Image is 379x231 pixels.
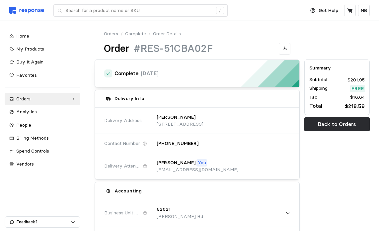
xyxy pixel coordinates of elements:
[157,114,195,121] p: [PERSON_NAME]
[65,5,212,17] input: Search for a product name or SKU
[5,43,80,55] a: My Products
[16,46,44,52] span: My Products
[16,148,49,154] span: Spend Controls
[157,121,203,128] p: [STREET_ADDRESS]
[5,217,80,227] button: Feedback?
[114,70,138,77] h4: Complete
[5,93,80,105] a: Orders
[5,119,80,131] a: People
[104,209,140,217] span: Business Unit Code
[309,85,328,92] p: Shipping
[5,30,80,42] a: Home
[361,7,367,14] p: NB
[5,106,80,118] a: Analytics
[5,69,80,81] a: Favorites
[351,85,364,92] p: Free
[350,94,365,101] p: $16.64
[157,159,195,167] p: [PERSON_NAME]
[16,72,37,78] span: Favorites
[125,30,146,38] a: Complete
[120,30,123,38] p: /
[5,158,80,170] a: Vendors
[104,42,129,55] h1: Order
[347,76,365,84] p: $201.95
[157,166,239,173] p: [EMAIL_ADDRESS][DOMAIN_NAME]
[153,30,181,38] p: Order Details
[114,95,144,102] h5: Delivery Info
[16,95,69,103] div: Orders
[358,5,370,16] button: NB
[16,33,29,39] span: Home
[16,122,31,128] span: People
[104,140,140,147] span: Contact Number
[17,219,71,225] p: Feedback?
[198,159,206,167] p: You
[157,206,171,213] p: 62021
[5,145,80,157] a: Spend Controls
[16,135,49,141] span: Billing Methods
[309,102,322,110] p: Total
[141,69,159,77] p: [DATE]
[114,187,142,194] h5: Accounting
[16,109,37,115] span: Analytics
[104,30,118,38] a: Orders
[318,120,356,128] p: Back to Orders
[319,7,338,14] p: Get Help
[309,64,365,71] h5: Summary
[216,7,224,15] div: /
[309,94,317,101] p: Tax
[9,7,44,14] img: svg%3e
[134,42,213,55] h1: #RES-51CBA02F
[5,56,80,68] a: Buy It Again
[148,30,151,38] p: /
[16,59,43,65] span: Buy It Again
[104,117,142,124] span: Delivery Address
[16,161,34,167] span: Vendors
[309,76,327,84] p: Subtotal
[157,140,198,147] p: [PHONE_NUMBER]
[104,163,140,170] span: Delivery Attention
[306,4,342,17] button: Get Help
[304,117,370,131] button: Back to Orders
[5,132,80,144] a: Billing Methods
[345,102,365,110] p: $218.59
[157,213,203,220] p: [PERSON_NAME] Rd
